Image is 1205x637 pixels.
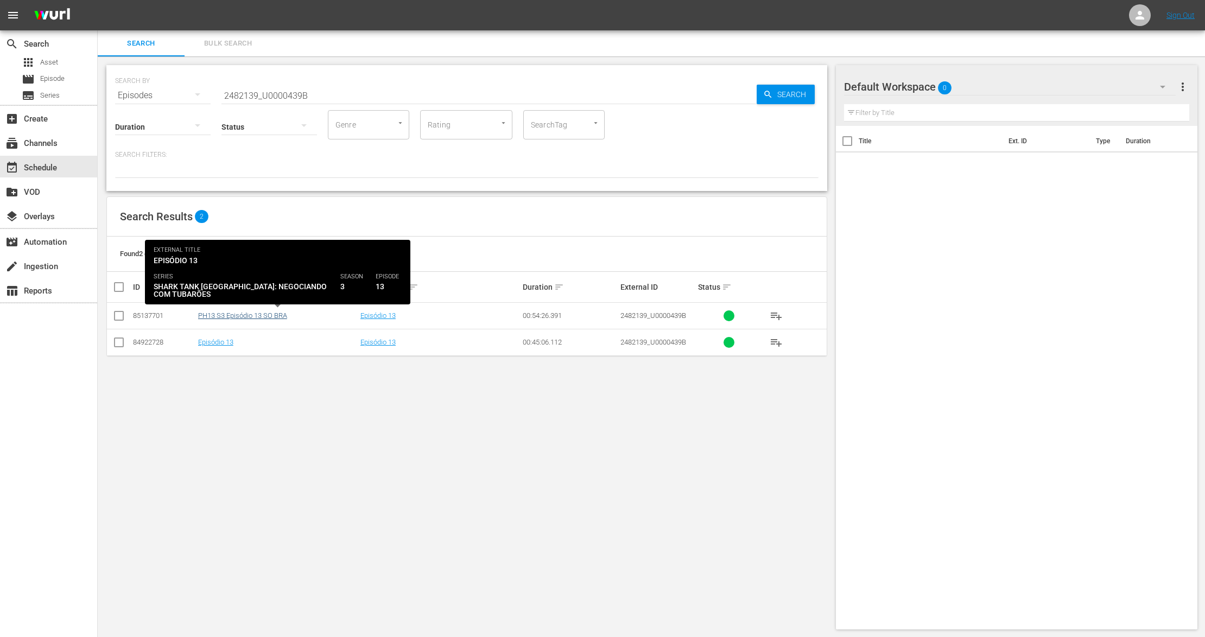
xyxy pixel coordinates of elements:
[1176,80,1189,93] span: more_vert
[763,329,789,355] button: playlist_add
[620,338,686,346] span: 2482139_U0000439B
[198,311,287,320] a: PH13 S3 Episódio 13 SO BRA
[498,118,509,128] button: Open
[133,311,195,320] div: 85137701
[773,85,815,104] span: Search
[40,90,60,101] span: Series
[5,137,18,150] span: Channels
[757,85,815,104] button: Search
[22,73,35,86] span: Episode
[763,303,789,329] button: playlist_add
[26,3,78,28] img: ans4CAIJ8jUAAAAAAAAAAAAAAAAAAAAAAAAgQb4GAAAAAAAAAAAAAAAAAAAAAAAAJMjXAAAAAAAAAAAAAAAAAAAAAAAAgAT5G...
[844,72,1176,102] div: Default Workspace
[133,338,195,346] div: 84922728
[1176,74,1189,100] button: more_vert
[115,80,211,111] div: Episodes
[722,282,732,292] span: sort
[1119,126,1184,156] th: Duration
[5,210,18,223] span: Overlays
[1089,126,1119,156] th: Type
[591,118,601,128] button: Open
[22,56,35,69] span: Asset
[133,283,195,291] div: ID
[360,338,396,346] a: Episódio 13
[120,250,235,258] span: Found 2 episodes sorted by: relevance
[360,311,396,320] a: Episódio 13
[5,161,18,174] span: Schedule
[5,284,18,297] span: Reports
[1002,126,1090,156] th: Ext. ID
[523,281,617,294] div: Duration
[198,281,357,294] div: Internal Title
[620,283,695,291] div: External ID
[523,338,617,346] div: 00:45:06.112
[5,186,18,199] span: VOD
[245,282,255,292] span: sort
[7,9,20,22] span: menu
[523,311,617,320] div: 00:54:26.391
[198,338,233,346] a: Episódio 13
[104,37,178,50] span: Search
[5,37,18,50] span: Search
[554,282,564,292] span: sort
[5,260,18,273] span: Ingestion
[1166,11,1195,20] a: Sign Out
[191,37,265,50] span: Bulk Search
[770,309,783,322] span: playlist_add
[195,210,208,223] span: 2
[120,210,193,223] span: Search Results
[770,336,783,349] span: playlist_add
[5,112,18,125] span: Create
[698,281,760,294] div: Status
[620,311,686,320] span: 2482139_U0000439B
[859,126,1002,156] th: Title
[40,73,65,84] span: Episode
[938,77,952,99] span: 0
[395,118,405,128] button: Open
[22,89,35,102] span: Series
[360,281,519,294] div: External Title
[40,57,58,68] span: Asset
[409,282,418,292] span: sort
[5,235,18,249] span: Automation
[115,150,819,160] p: Search Filters:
